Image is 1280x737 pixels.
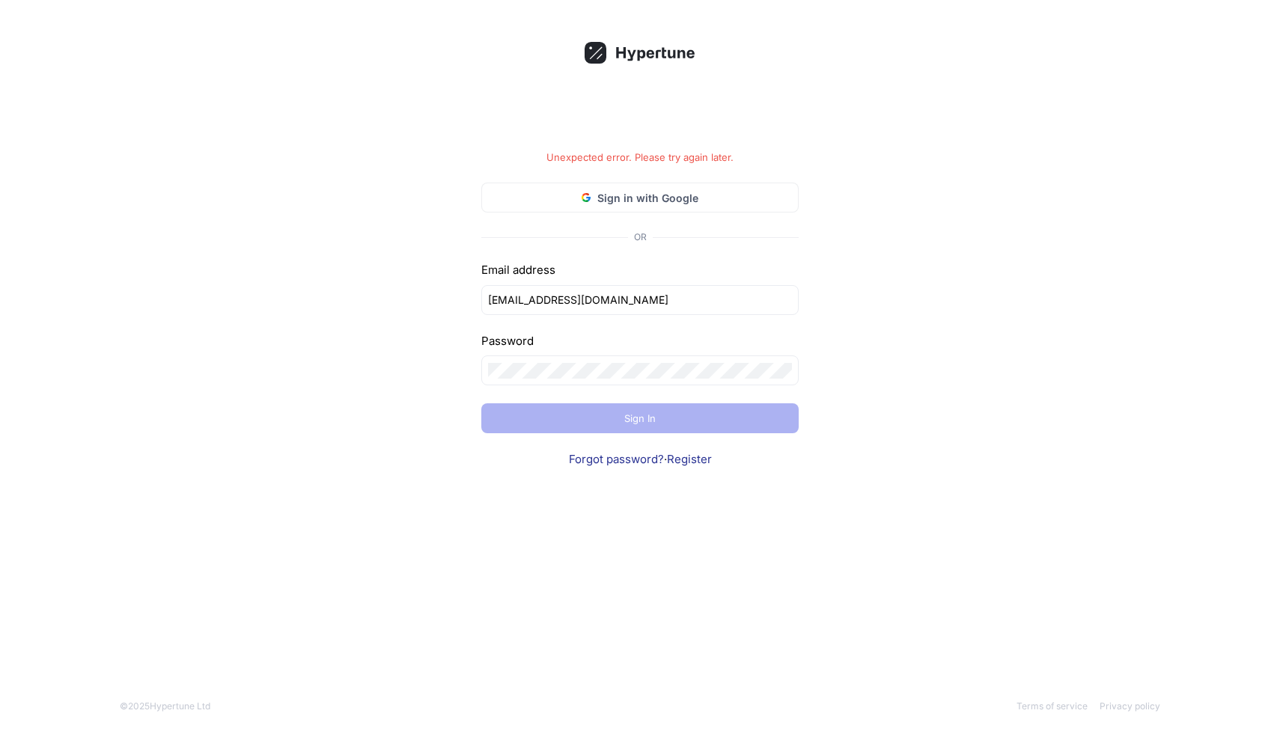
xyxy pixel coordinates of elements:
input: Email address [488,292,792,308]
a: Privacy policy [1100,700,1160,712]
div: Email address [481,262,799,279]
button: Sign in with Google [481,183,799,212]
div: Password [481,333,799,350]
a: Forgot password? [569,452,664,466]
div: © 2025 Hypertune Ltd [120,700,210,713]
button: Sign In [481,403,799,433]
div: · [481,451,799,468]
div: OR [634,230,647,244]
a: Terms of service [1017,700,1088,712]
span: Sign In [624,414,656,423]
div: Unexpected error. Please try again later. [546,150,734,165]
span: Sign in with Google [597,190,698,206]
a: Register [667,452,712,466]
